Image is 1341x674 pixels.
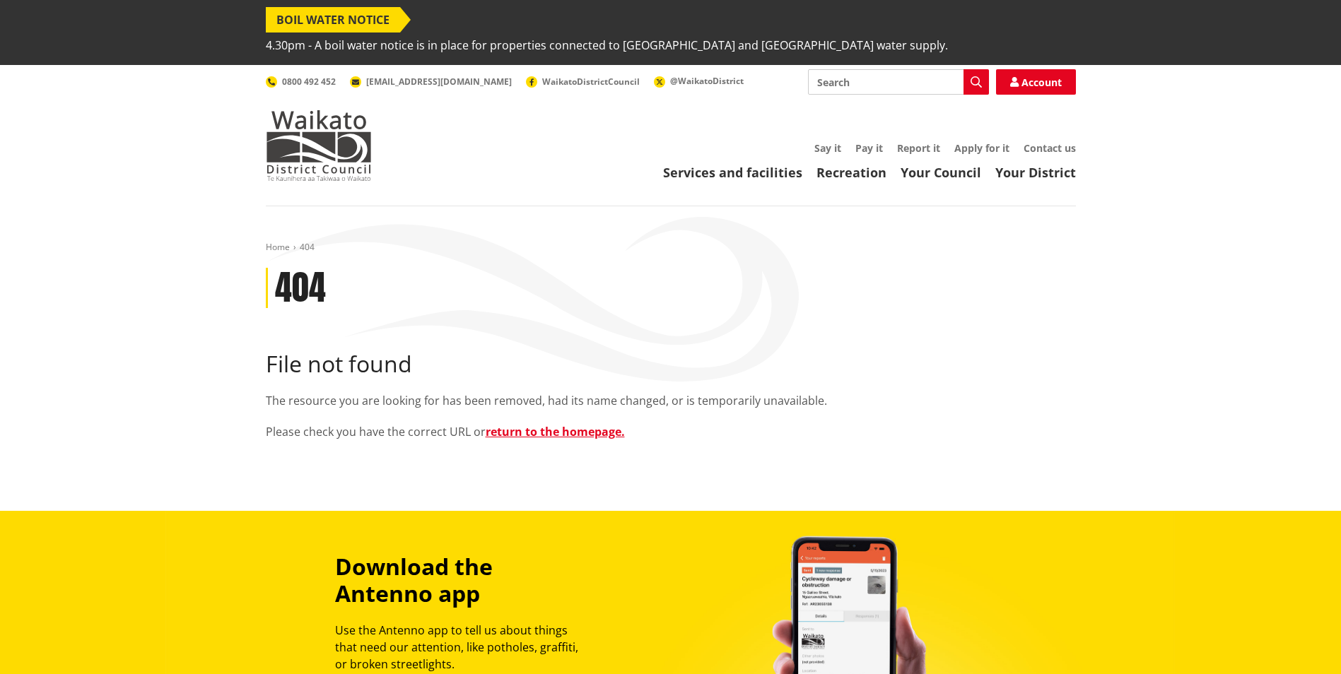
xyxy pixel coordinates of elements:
[266,392,1076,409] p: The resource you are looking for has been removed, had its name changed, or is temporarily unavai...
[335,553,591,608] h3: Download the Antenno app
[670,75,744,87] span: @WaikatoDistrict
[350,76,512,88] a: [EMAIL_ADDRESS][DOMAIN_NAME]
[954,141,1009,155] a: Apply for it
[335,622,591,673] p: Use the Antenno app to tell us about things that need our attention, like potholes, graffiti, or ...
[366,76,512,88] span: [EMAIL_ADDRESS][DOMAIN_NAME]
[275,268,326,309] h1: 404
[266,76,336,88] a: 0800 492 452
[901,164,981,181] a: Your Council
[266,7,400,32] span: BOIL WATER NOTICE
[486,424,625,439] a: return to the homepage.
[995,164,1076,181] a: Your District
[266,242,1076,254] nav: breadcrumb
[1024,141,1076,155] a: Contact us
[266,241,290,253] a: Home
[266,423,1076,440] p: Please check you have the correct URL or
[266,350,1076,377] h2: File not found
[996,69,1076,95] a: Account
[808,69,989,95] input: Search input
[663,164,802,181] a: Services and facilities
[542,76,640,88] span: WaikatoDistrictCouncil
[814,141,841,155] a: Say it
[282,76,336,88] span: 0800 492 452
[816,164,886,181] a: Recreation
[855,141,883,155] a: Pay it
[897,141,940,155] a: Report it
[526,76,640,88] a: WaikatoDistrictCouncil
[266,32,948,58] span: 4.30pm - A boil water notice is in place for properties connected to [GEOGRAPHIC_DATA] and [GEOGR...
[654,75,744,87] a: @WaikatoDistrict
[300,241,315,253] span: 404
[266,110,372,181] img: Waikato District Council - Te Kaunihera aa Takiwaa o Waikato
